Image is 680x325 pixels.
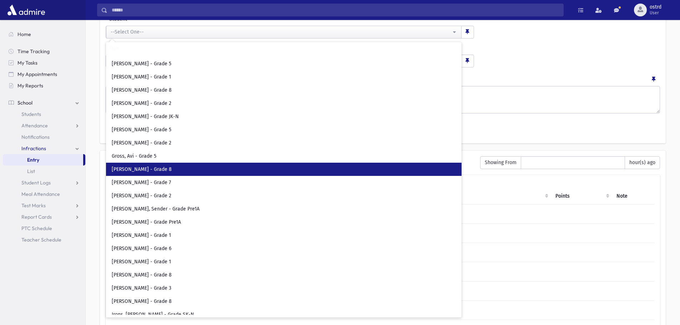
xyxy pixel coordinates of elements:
[3,46,85,57] a: Time Tracking
[107,4,563,16] input: Search
[21,145,46,152] span: Infractions
[112,192,171,199] span: [PERSON_NAME] - Grade 2
[112,126,171,133] span: [PERSON_NAME] - Grade 5
[106,26,462,39] button: --Select One--
[612,188,654,204] th: Note
[112,100,171,107] span: [PERSON_NAME] - Grade 2
[27,168,35,174] span: List
[3,57,85,68] a: My Tasks
[112,139,171,147] span: [PERSON_NAME] - Grade 2
[3,200,85,211] a: Test Marks
[3,68,85,80] a: My Appointments
[17,31,31,37] span: Home
[17,48,50,55] span: Time Tracking
[112,271,172,279] span: [PERSON_NAME] - Grade 8
[21,111,41,117] span: Students
[112,311,194,318] span: Irons, [PERSON_NAME] - Grade SK-N
[112,166,172,173] span: [PERSON_NAME] - Grade 8
[17,100,32,106] span: School
[6,3,47,17] img: AdmirePro
[112,205,200,213] span: [PERSON_NAME], Sender - Grade Pre1A
[112,179,171,186] span: [PERSON_NAME] - Grade 7
[112,285,171,292] span: [PERSON_NAME] - Grade 3
[650,10,661,16] span: User
[625,156,660,169] span: hour(s) ago
[112,245,171,252] span: [PERSON_NAME] - Grade 6
[112,60,171,67] span: [PERSON_NAME] - Grade 5
[650,4,661,10] span: ostrd
[21,214,52,220] span: Report Cards
[3,188,85,200] a: Meal Attendance
[112,219,181,226] span: [PERSON_NAME] - Grade Pre1A
[112,87,172,94] span: [PERSON_NAME] - Grade 8
[112,298,172,305] span: [PERSON_NAME] - Grade 8
[17,60,37,66] span: My Tasks
[17,82,43,89] span: My Reports
[3,154,83,166] a: Entry
[106,44,290,52] label: Type
[21,202,46,209] span: Test Marks
[112,232,171,239] span: [PERSON_NAME] - Grade 1
[3,223,85,234] a: PTC Schedule
[109,46,459,58] input: Search
[21,122,48,129] span: Attendance
[3,120,85,131] a: Attendance
[21,134,50,140] span: Notifications
[106,73,117,83] label: Note
[480,156,521,169] span: Showing From
[21,179,51,186] span: Student Logs
[3,108,85,120] a: Students
[3,166,85,177] a: List
[106,156,473,163] h6: Recently Entered
[21,191,60,197] span: Meal Attendance
[551,188,612,204] th: Points: activate to sort column ascending
[112,113,179,120] span: [PERSON_NAME] - Grade JK-N
[3,143,85,154] a: Infractions
[3,29,85,40] a: Home
[111,28,451,36] div: --Select One--
[3,211,85,223] a: Report Cards
[112,73,171,81] span: [PERSON_NAME] - Grade 1
[27,157,39,163] span: Entry
[21,237,61,243] span: Teacher Schedule
[3,234,85,245] a: Teacher Schedule
[3,177,85,188] a: Student Logs
[3,97,85,108] a: School
[3,80,85,91] a: My Reports
[112,258,171,265] span: [PERSON_NAME] - Grade 1
[3,131,85,143] a: Notifications
[112,153,156,160] span: Gross, Avi - Grade 5
[17,71,57,77] span: My Appointments
[21,225,52,232] span: PTC Schedule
